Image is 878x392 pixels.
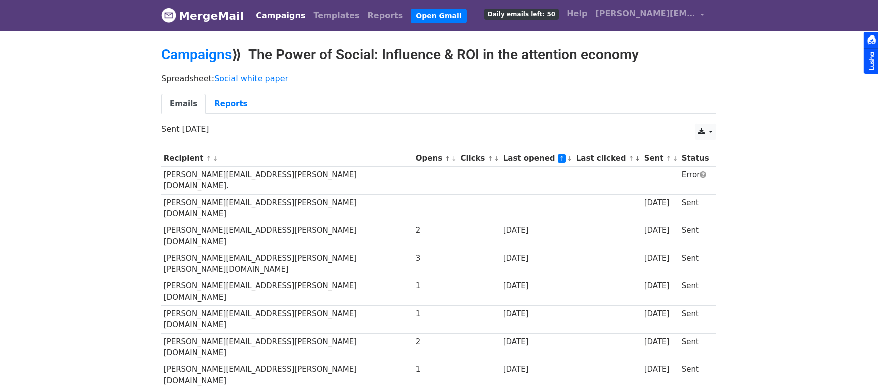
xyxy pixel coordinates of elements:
div: [DATE] [503,280,571,292]
td: [PERSON_NAME][EMAIL_ADDRESS][PERSON_NAME][DOMAIN_NAME]. [161,167,413,195]
a: Social white paper [214,74,288,83]
span: [PERSON_NAME][EMAIL_ADDRESS][DOMAIN_NAME] [595,8,695,20]
div: [DATE] [503,253,571,264]
a: Help [563,4,591,24]
div: 3 [416,253,456,264]
th: Last clicked [574,150,642,167]
td: [PERSON_NAME][EMAIL_ADDRESS][PERSON_NAME][PERSON_NAME][DOMAIN_NAME] [161,250,413,278]
td: Sent [679,333,711,361]
div: [DATE] [503,364,571,375]
iframe: Chat Widget [828,344,878,392]
a: ↓ [451,155,457,162]
td: [PERSON_NAME][EMAIL_ADDRESS][PERSON_NAME][DOMAIN_NAME] [161,278,413,306]
span: Daily emails left: 50 [484,9,559,20]
a: Daily emails left: 50 [480,4,563,24]
div: 1 [416,280,456,292]
a: Reports [206,94,256,114]
td: Sent [679,222,711,250]
div: [DATE] [644,197,677,209]
a: Open Gmail [411,9,466,23]
th: Recipient [161,150,413,167]
div: [DATE] [503,308,571,320]
a: ↑ [206,155,212,162]
th: Clicks [458,150,501,167]
a: Emails [161,94,206,114]
div: [DATE] [644,280,677,292]
a: ↑ [629,155,634,162]
p: Sent [DATE] [161,124,716,134]
div: [DATE] [644,225,677,236]
th: Opens [413,150,458,167]
th: Status [679,150,711,167]
a: Campaigns [252,6,309,26]
div: [DATE] [644,336,677,348]
td: [PERSON_NAME][EMAIL_ADDRESS][PERSON_NAME][DOMAIN_NAME] [161,333,413,361]
a: Reports [364,6,407,26]
a: ↑ [445,155,450,162]
div: 2 [416,225,456,236]
a: MergeMail [161,5,244,26]
a: Templates [309,6,363,26]
td: Error [679,167,711,195]
td: [PERSON_NAME][EMAIL_ADDRESS][PERSON_NAME][DOMAIN_NAME] [161,361,413,389]
a: Campaigns [161,46,232,63]
div: 1 [416,364,456,375]
div: [DATE] [644,364,677,375]
div: 2 [416,336,456,348]
div: [DATE] [503,336,571,348]
th: Sent [642,150,679,167]
div: 1 [416,308,456,320]
div: [DATE] [644,253,677,264]
h2: ⟫ The Power of Social: Influence & ROI in the attention economy [161,46,716,63]
td: Sent [679,278,711,306]
td: Sent [679,194,711,222]
a: ↓ [567,155,573,162]
p: Spreadsheet: [161,73,716,84]
div: [DATE] [503,225,571,236]
a: ↓ [494,155,499,162]
a: ↓ [212,155,218,162]
img: MergeMail logo [161,8,176,23]
a: ↑ [488,155,493,162]
th: Last opened [501,150,574,167]
a: ↑ [666,155,672,162]
a: [PERSON_NAME][EMAIL_ADDRESS][DOMAIN_NAME] [591,4,708,27]
a: ↓ [635,155,640,162]
td: [PERSON_NAME][EMAIL_ADDRESS][PERSON_NAME][DOMAIN_NAME] [161,306,413,334]
a: ↓ [672,155,678,162]
td: Sent [679,306,711,334]
a: ↑ [558,154,566,163]
td: Sent [679,250,711,278]
div: [DATE] [644,308,677,320]
td: Sent [679,361,711,389]
td: [PERSON_NAME][EMAIL_ADDRESS][PERSON_NAME][DOMAIN_NAME] [161,222,413,250]
td: [PERSON_NAME][EMAIL_ADDRESS][PERSON_NAME][DOMAIN_NAME] [161,194,413,222]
